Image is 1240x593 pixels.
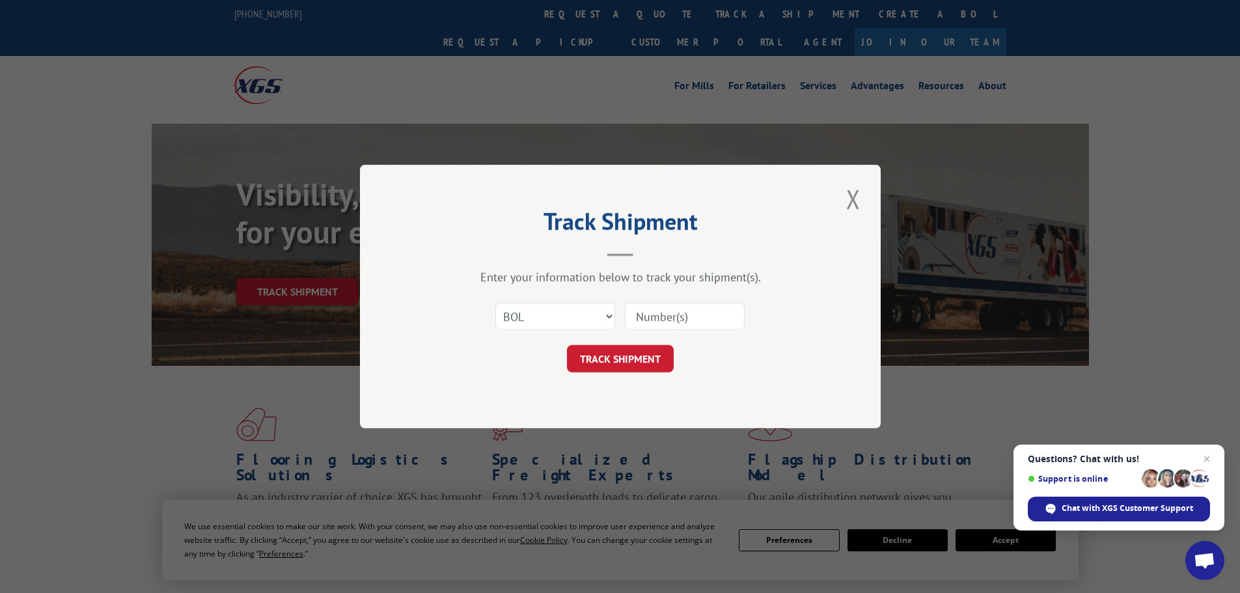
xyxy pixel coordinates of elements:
[625,303,745,330] input: Number(s)
[1062,503,1193,514] span: Chat with XGS Customer Support
[1185,541,1224,580] a: Open chat
[1028,497,1210,521] span: Chat with XGS Customer Support
[842,181,864,217] button: Close modal
[1028,474,1137,484] span: Support is online
[425,212,816,237] h2: Track Shipment
[567,345,674,372] button: TRACK SHIPMENT
[1028,454,1210,464] span: Questions? Chat with us!
[425,269,816,284] div: Enter your information below to track your shipment(s).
